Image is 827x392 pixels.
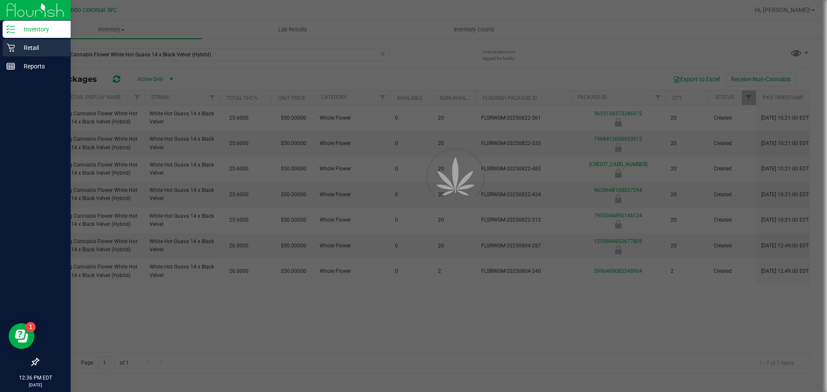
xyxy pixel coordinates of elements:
[9,323,34,349] iframe: Resource center
[4,382,67,388] p: [DATE]
[6,62,15,71] inline-svg: Reports
[6,25,15,34] inline-svg: Inventory
[4,374,67,382] p: 12:36 PM EDT
[15,43,67,53] p: Retail
[15,24,67,34] p: Inventory
[6,43,15,52] inline-svg: Retail
[25,322,36,332] iframe: Resource center unread badge
[15,61,67,71] p: Reports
